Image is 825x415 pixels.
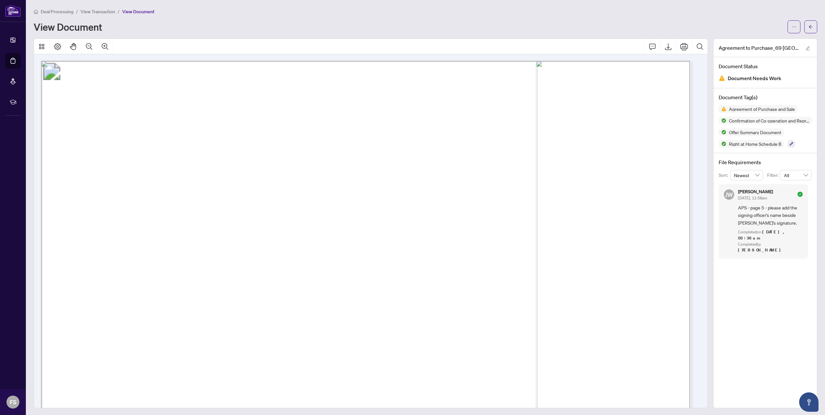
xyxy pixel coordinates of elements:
[719,140,726,148] img: Status Icon
[719,128,726,136] img: Status Icon
[726,107,798,111] span: Agreement of Purchase and Sale
[726,130,784,134] span: Offer Summary Document
[719,44,799,52] span: Agreement to Purchase_69 [GEOGRAPHIC_DATA] Commercial-052025-03.pdf
[725,190,733,199] span: JW
[767,172,780,179] p: Filter:
[80,9,115,15] span: View Transaction
[719,117,726,124] img: Status Icon
[738,189,773,194] h5: [PERSON_NAME]
[738,196,767,200] span: [DATE], 11:58am
[792,25,796,29] span: ellipsis
[34,9,38,14] span: home
[719,93,812,101] h4: Document Tag(s)
[10,398,16,407] span: FS
[806,46,810,50] span: edit
[5,5,21,17] img: logo
[122,9,155,15] span: View Document
[798,192,803,197] span: check-circle
[738,247,784,253] span: [PERSON_NAME]
[719,62,812,70] h4: Document Status
[738,229,787,241] span: [DATE], 09:36am
[728,74,781,83] span: Document Needs Work
[719,172,730,179] p: Sort:
[719,158,812,166] h4: File Requirements
[118,8,120,15] li: /
[784,170,808,180] span: All
[738,241,803,254] div: Completed by
[809,25,813,29] span: arrow-left
[726,118,812,123] span: Confirmation of Co-operation and Representation—Buyer/Seller
[76,8,78,15] li: /
[738,204,803,227] span: APS - page 5 - please add the signing officer's name beside [PERSON_NAME]'s signature.
[41,9,73,15] span: Deal Processing
[734,170,760,180] span: Newest
[738,229,803,241] div: Completed on
[726,142,784,146] span: Right at Home Schedule B
[719,75,725,81] img: Document Status
[34,22,102,32] h1: View Document
[799,392,819,412] button: Open asap
[719,105,726,113] img: Status Icon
